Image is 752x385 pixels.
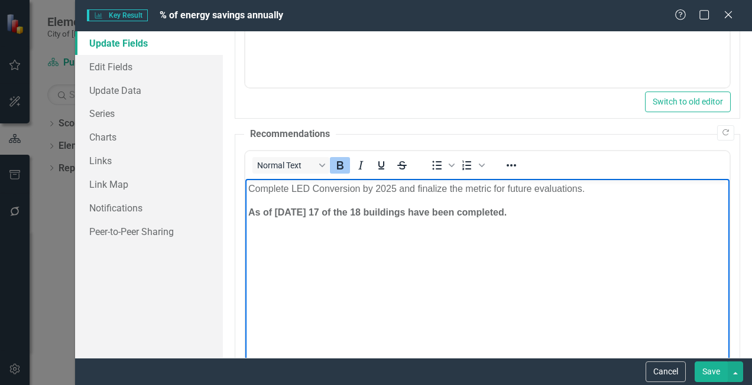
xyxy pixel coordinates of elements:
div: Bullet list [427,157,456,174]
span: Key Result [87,9,147,21]
button: Block Normal Text [252,157,329,174]
a: Update Data [75,79,223,102]
a: Links [75,149,223,172]
a: Link Map [75,172,223,196]
button: Strikethrough [392,157,412,174]
a: Charts [75,125,223,149]
legend: Recommendations [244,128,336,141]
div: Numbered list [457,157,487,174]
button: Cancel [646,361,686,382]
button: Bold [330,157,350,174]
button: Underline [371,157,391,174]
button: Reveal or hide additional toolbar items [501,157,521,174]
a: Update Fields [75,31,223,55]
p: By the end of 2024, the overall energy reduction from this initiative reached 14%. The city plans... [3,69,481,97]
span: Normal Text [257,161,315,170]
a: Notifications [75,196,223,220]
iframe: Rich Text Area [245,179,730,385]
button: Switch to old editor [645,92,731,112]
a: Edit Fields [75,55,223,79]
span: % of energy savings annually [160,9,283,21]
p: The City of [PERSON_NAME] is actively working to reduce energy costs by evaluating its facilities... [3,3,481,60]
a: Peer-to-Peer Sharing [75,220,223,243]
button: Italic [351,157,371,174]
a: Series [75,102,223,125]
button: Save [695,361,728,382]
